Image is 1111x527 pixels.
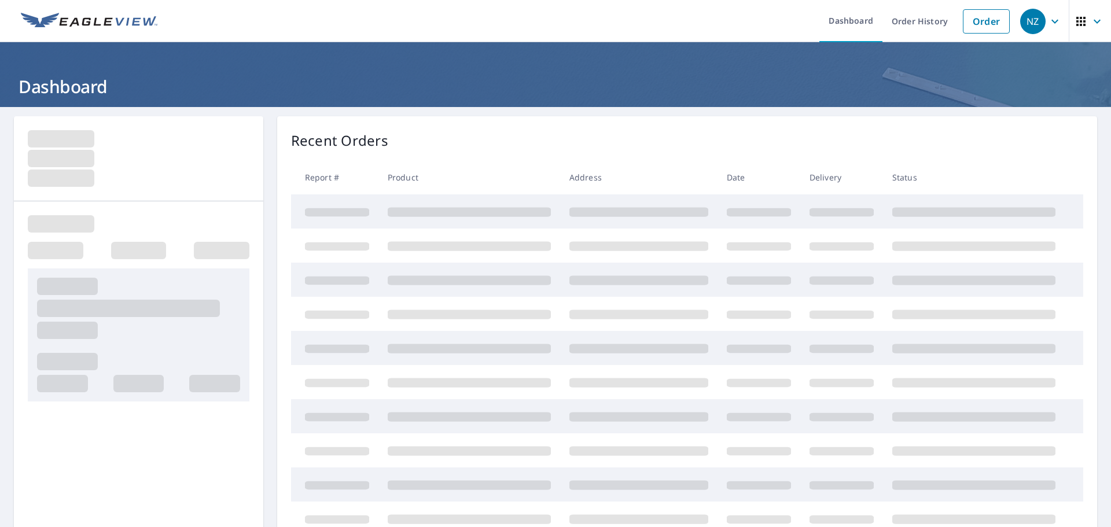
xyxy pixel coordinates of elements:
[291,130,388,151] p: Recent Orders
[378,160,560,194] th: Product
[291,160,378,194] th: Report #
[718,160,800,194] th: Date
[1020,9,1046,34] div: NZ
[883,160,1065,194] th: Status
[14,75,1097,98] h1: Dashboard
[963,9,1010,34] a: Order
[560,160,718,194] th: Address
[21,13,157,30] img: EV Logo
[800,160,883,194] th: Delivery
